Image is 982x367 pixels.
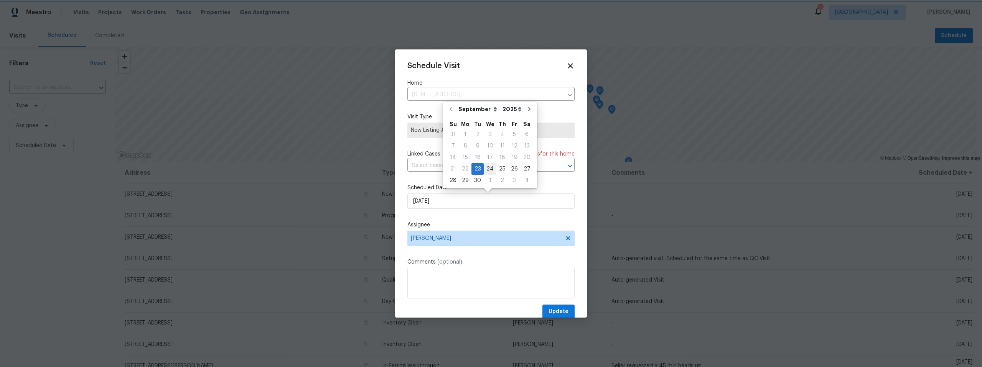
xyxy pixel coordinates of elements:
[484,164,496,174] div: 24
[471,141,484,151] div: 9
[521,152,533,163] div: Sat Sep 20 2025
[407,193,575,209] input: M/D/YYYY
[407,221,575,229] label: Assignee
[411,235,561,241] span: [PERSON_NAME]
[549,307,568,316] span: Update
[521,140,533,152] div: Sat Sep 13 2025
[521,152,533,163] div: 20
[508,163,521,175] div: Fri Sep 26 2025
[496,129,508,140] div: 4
[484,129,496,140] div: 3
[445,102,456,117] button: Go to previous month
[407,184,575,192] label: Scheduled Date
[484,140,496,152] div: Wed Sep 10 2025
[456,103,501,115] select: Month
[508,152,521,163] div: Fri Sep 19 2025
[447,152,459,163] div: 14
[407,79,575,87] label: Home
[447,175,459,186] div: 28
[521,141,533,151] div: 13
[496,175,508,186] div: Thu Oct 02 2025
[471,175,484,186] div: 30
[486,121,494,127] abbr: Wednesday
[450,121,457,127] abbr: Sunday
[437,259,462,265] span: (optional)
[496,152,508,163] div: Thu Sep 18 2025
[508,129,521,140] div: Fri Sep 05 2025
[496,141,508,151] div: 11
[459,175,471,186] div: 29
[471,152,484,163] div: 16
[523,121,531,127] abbr: Saturday
[496,164,508,174] div: 25
[508,175,521,186] div: Fri Oct 03 2025
[447,141,459,151] div: 7
[484,163,496,175] div: Wed Sep 24 2025
[447,129,459,140] div: Sun Aug 31 2025
[484,175,496,186] div: Wed Oct 01 2025
[566,62,575,70] span: Close
[499,121,506,127] abbr: Thursday
[521,164,533,174] div: 27
[521,163,533,175] div: Sat Sep 27 2025
[471,175,484,186] div: Tue Sep 30 2025
[471,164,484,174] div: 23
[471,163,484,175] div: Tue Sep 23 2025
[459,129,471,140] div: Mon Sep 01 2025
[407,89,563,101] input: Enter in an address
[512,121,517,127] abbr: Friday
[447,140,459,152] div: Sun Sep 07 2025
[471,129,484,140] div: 2
[447,163,459,175] div: Sun Sep 21 2025
[484,152,496,163] div: 17
[471,152,484,163] div: Tue Sep 16 2025
[508,140,521,152] div: Fri Sep 12 2025
[508,129,521,140] div: 5
[459,152,471,163] div: Mon Sep 15 2025
[447,175,459,186] div: Sun Sep 28 2025
[521,129,533,140] div: 6
[542,305,575,319] button: Update
[447,164,459,174] div: 21
[508,141,521,151] div: 12
[496,152,508,163] div: 18
[474,121,481,127] abbr: Tuesday
[411,126,571,134] span: New Listing Audit
[521,175,533,186] div: 4
[459,141,471,151] div: 8
[508,175,521,186] div: 3
[407,258,575,266] label: Comments
[508,164,521,174] div: 26
[461,121,470,127] abbr: Monday
[471,129,484,140] div: Tue Sep 02 2025
[484,129,496,140] div: Wed Sep 03 2025
[459,163,471,175] div: Mon Sep 22 2025
[459,175,471,186] div: Mon Sep 29 2025
[521,129,533,140] div: Sat Sep 06 2025
[407,150,440,158] span: Linked Cases
[524,102,535,117] button: Go to next month
[484,152,496,163] div: Wed Sep 17 2025
[447,129,459,140] div: 31
[484,175,496,186] div: 1
[471,140,484,152] div: Tue Sep 09 2025
[496,140,508,152] div: Thu Sep 11 2025
[459,152,471,163] div: 15
[501,103,524,115] select: Year
[407,160,553,172] input: Select cases
[496,129,508,140] div: Thu Sep 04 2025
[447,152,459,163] div: Sun Sep 14 2025
[459,129,471,140] div: 1
[459,164,471,174] div: 22
[407,113,575,121] label: Visit Type
[496,163,508,175] div: Thu Sep 25 2025
[565,161,575,171] button: Open
[508,152,521,163] div: 19
[521,175,533,186] div: Sat Oct 04 2025
[496,175,508,186] div: 2
[484,141,496,151] div: 10
[407,62,460,70] span: Schedule Visit
[459,140,471,152] div: Mon Sep 08 2025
